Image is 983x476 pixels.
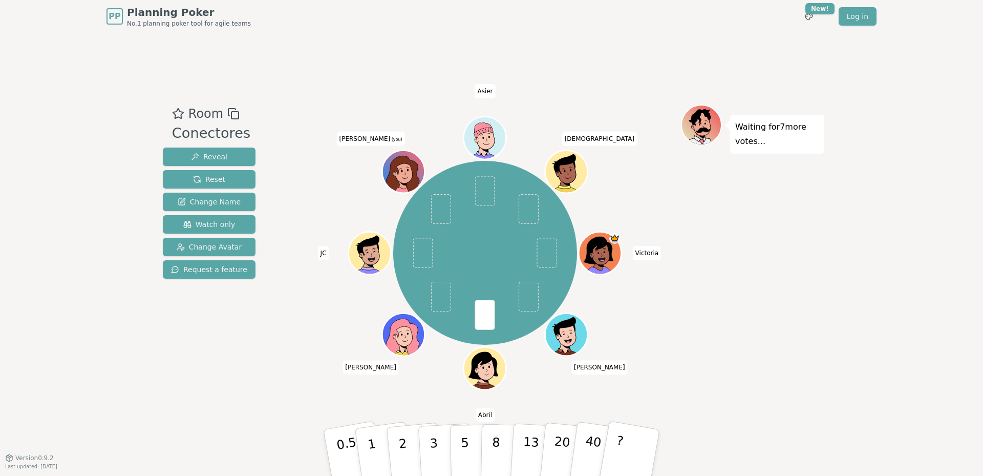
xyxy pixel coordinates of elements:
span: Click to change your name [343,360,399,375]
button: Version0.9.2 [5,454,54,462]
button: Click to change your avatar [383,152,423,192]
span: Change Name [178,197,241,207]
span: Room [188,105,223,123]
div: New! [805,3,835,14]
span: Victoria is the host [610,233,621,244]
a: Log in [839,7,877,26]
span: Version 0.9.2 [15,454,54,462]
button: Reveal [163,148,255,166]
span: Click to change your name [337,132,405,146]
span: PP [109,10,120,23]
span: Watch only [183,219,236,230]
span: Reset [193,174,225,184]
span: Request a feature [171,264,247,275]
span: Click to change your name [476,408,495,422]
span: Click to change your name [562,132,637,146]
span: Reveal [191,152,227,162]
div: Conectores [172,123,250,144]
button: Watch only [163,215,255,234]
span: Click to change your name [318,246,329,260]
button: Reset [163,170,255,189]
button: Add as favourite [172,105,184,123]
button: New! [800,7,818,26]
a: PPPlanning PokerNo.1 planning poker tool for agile teams [106,5,251,28]
span: Click to change your name [475,84,495,98]
span: Planning Poker [127,5,251,19]
button: Change Name [163,193,255,211]
span: Click to change your name [571,360,628,375]
button: Request a feature [163,260,255,279]
span: Change Avatar [177,242,242,252]
span: (you) [390,137,402,142]
span: Click to change your name [633,246,661,260]
span: No.1 planning poker tool for agile teams [127,19,251,28]
span: Last updated: [DATE] [5,464,57,469]
p: Waiting for 7 more votes... [735,120,819,149]
button: Change Avatar [163,238,255,256]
